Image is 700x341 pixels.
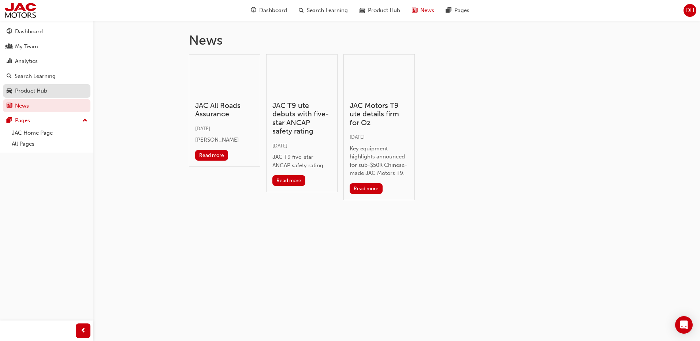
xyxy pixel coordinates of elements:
span: news-icon [412,6,417,15]
span: prev-icon [81,326,86,336]
span: pages-icon [7,117,12,124]
a: JAC Home Page [9,127,90,139]
span: Dashboard [259,6,287,15]
button: DH [684,4,696,17]
a: My Team [3,40,90,53]
span: Search Learning [307,6,348,15]
div: Open Intercom Messenger [675,316,693,334]
div: My Team [15,42,38,51]
h3: JAC All Roads Assurance [195,101,254,119]
a: All Pages [9,138,90,150]
a: Dashboard [3,25,90,38]
button: DashboardMy TeamAnalyticsSearch LearningProduct HubNews [3,23,90,114]
div: Product Hub [15,87,47,95]
div: Dashboard [15,27,43,36]
button: Read more [195,150,228,161]
div: Key equipment highlights announced for sub-$50K Chinese-made JAC Motors T9. [350,145,409,177]
a: search-iconSearch Learning [293,3,354,18]
span: [DATE] [350,134,365,140]
h3: JAC T9 ute debuts with five-star ANCAP safety rating [272,101,331,136]
div: Search Learning [15,72,56,80]
a: Product Hub [3,84,90,98]
span: Pages [454,6,469,15]
div: [PERSON_NAME] [195,136,254,144]
div: Analytics [15,57,38,65]
button: Read more [272,175,306,186]
a: Search Learning [3,70,90,83]
a: News [3,99,90,113]
span: car-icon [360,6,365,15]
button: Pages [3,114,90,127]
span: guage-icon [7,29,12,35]
span: car-icon [7,88,12,94]
span: search-icon [7,73,12,80]
span: [DATE] [272,143,287,149]
span: guage-icon [251,6,256,15]
span: pages-icon [446,6,451,15]
div: Pages [15,116,30,125]
span: News [420,6,434,15]
span: up-icon [82,116,87,125]
a: pages-iconPages [440,3,475,18]
img: jac-portal [4,2,37,19]
a: car-iconProduct Hub [354,3,406,18]
a: JAC All Roads Assurance[DATE][PERSON_NAME]Read more [189,54,260,167]
span: [DATE] [195,125,210,132]
a: JAC Motors T9 ute details firm for Oz[DATE]Key equipment highlights announced for sub-$50K Chines... [343,54,415,200]
button: Read more [350,183,383,194]
h3: JAC Motors T9 ute details firm for Oz [350,101,409,127]
a: guage-iconDashboard [245,3,293,18]
h1: News [189,32,605,48]
a: news-iconNews [406,3,440,18]
div: JAC T9 five-star ANCAP safety rating [272,153,331,169]
span: news-icon [7,103,12,109]
span: search-icon [299,6,304,15]
a: Analytics [3,55,90,68]
a: JAC T9 ute debuts with five-star ANCAP safety rating[DATE]JAC T9 five-star ANCAP safety ratingRea... [266,54,338,192]
span: people-icon [7,44,12,50]
span: Product Hub [368,6,400,15]
span: chart-icon [7,58,12,65]
span: DH [686,6,694,15]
